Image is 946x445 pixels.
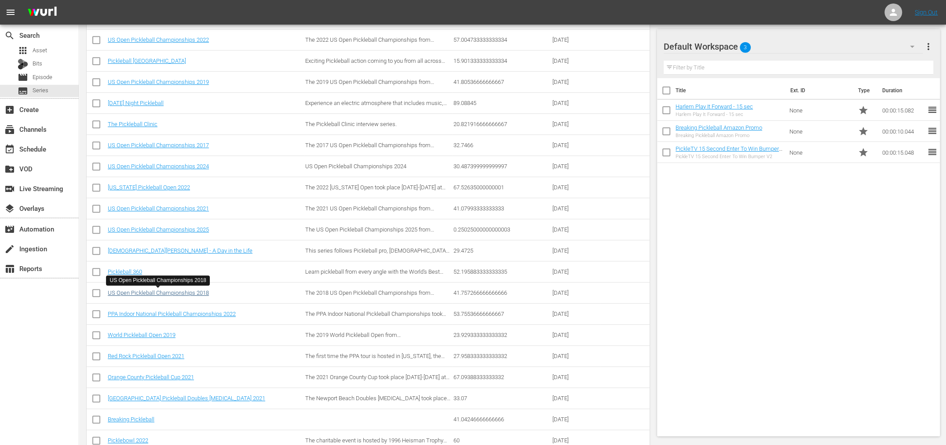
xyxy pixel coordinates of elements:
[453,332,550,338] div: 23.929333333333332
[453,142,550,148] div: 32.7466
[4,144,15,155] span: Schedule
[110,277,206,284] div: US Open Pickleball Championships 2018
[453,311,550,317] div: 53.75536666666667
[4,124,15,135] span: Channels
[552,163,599,170] div: [DATE]
[786,142,855,163] td: None
[676,124,762,131] a: Breaking Pickleball Amazon Promo
[453,205,550,212] div: 41.07993333333333
[4,264,15,274] span: Reports
[305,332,402,351] span: The 2019 World Pickleball Open from [GEOGRAPHIC_DATA][PERSON_NAME], [GEOGRAPHIC_DATA].
[786,121,855,142] td: None
[453,353,550,359] div: 27.958333333333332
[552,79,599,85] div: [DATE]
[552,142,599,148] div: [DATE]
[108,205,209,212] a: US Open Pickleball Championships 2021
[4,30,15,41] span: Search
[878,121,927,142] td: 00:00:10.044
[552,374,599,380] div: [DATE]
[108,247,252,254] a: [DEMOGRAPHIC_DATA][PERSON_NAME] - A Day in the Life
[878,142,927,163] td: 00:00:15.048
[21,2,63,23] img: ans4CAIJ8jUAAAAAAAAAAAAAAAAAAAAAAAAgQb4GAAAAAAAAAAAAAAAAAAAAAAAAJMjXAAAAAAAAAAAAAAAAAAAAAAAAgAT5G...
[453,226,550,233] div: 0.25025000000000003
[453,184,550,191] div: 67.52635000000001
[4,244,15,254] span: Ingestion
[33,59,42,68] span: Bits
[305,374,449,394] span: The 2021 Orange County Cup took place [DATE]-[DATE] at the Lifetime [GEOGRAPHIC_DATA] in [GEOGRAP...
[858,147,868,158] span: Promo
[108,121,157,127] a: The Pickleball Clinic
[18,59,28,69] div: Bits
[453,289,550,296] div: 41.757266666666666
[676,112,753,117] div: Harlem Play It Forward - 15 sec
[4,184,15,194] span: Live Streaming
[18,72,28,83] span: Episode
[858,126,868,137] span: Promo
[453,374,550,380] div: 67.09388333333332
[18,45,28,56] span: Asset
[305,395,450,421] span: The Newport Beach Doubles [MEDICAL_DATA] took place [DATE]-[DATE] at the [GEOGRAPHIC_DATA] at [GE...
[552,416,599,423] div: [DATE]
[453,247,550,254] div: 29.4725
[4,203,15,214] span: Overlays
[305,184,446,204] span: The 2022 [US_STATE] Open took place [DATE]-[DATE] at the Life Time Pickleball courts in [GEOGRAPH...
[108,416,154,423] a: Breaking Pickleball
[453,58,550,64] div: 15.901333333333334
[108,437,148,444] a: Picklebowl 2022
[664,34,923,59] div: Default Workspace
[305,247,450,267] span: This series follows Pickleball pro, [DEMOGRAPHIC_DATA][PERSON_NAME], and provides behind-the-scen...
[108,36,209,43] a: US Open Pickleball Championships 2022
[453,268,550,275] div: 52.195883333333335
[676,133,762,138] div: Breaking Pickleball Amazon Promo
[852,78,877,103] th: Type
[305,100,447,119] span: Experience an electric atmosphere that includes music, dancing and fun wrapped around competitive...
[108,142,209,148] a: US Open Pickleball Championships 2017
[305,289,434,303] span: The 2018 US Open Pickleball Championships from [GEOGRAPHIC_DATA], [US_STATE].
[5,7,16,18] span: menu
[552,121,599,127] div: [DATE]
[927,105,937,115] span: reorder
[786,100,855,121] td: None
[552,437,599,444] div: [DATE]
[305,226,434,239] span: The US Open Pickleball Championships 2025 from [GEOGRAPHIC_DATA], [US_STATE] [DATE]-[DATE]
[453,395,550,402] div: 33.07
[927,147,937,157] span: reorder
[305,58,445,71] span: Exciting Pickleball action coming to you from all across [GEOGRAPHIC_DATA].
[552,289,599,296] div: [DATE]
[676,154,782,159] div: PickleTV 15 Second Enter To Win Bumper V2
[4,105,15,115] span: Create
[927,126,937,136] span: reorder
[923,41,933,52] span: more_vert
[552,353,599,359] div: [DATE]
[858,105,868,116] span: Promo
[33,46,47,55] span: Asset
[108,311,236,317] a: PPA Indoor National Pickleball Championships 2022
[108,100,164,106] a: [DATE] Night Pickleball
[18,86,28,96] span: Series
[552,268,599,275] div: [DATE]
[552,58,599,64] div: [DATE]
[552,332,599,338] div: [DATE]
[108,374,194,380] a: Orange County Pickleball Cup 2021
[305,163,406,170] span: US Open Pickleball Championships 2024
[108,163,209,170] a: US Open Pickleball Championships 2024
[877,78,929,103] th: Duration
[108,226,209,233] a: US Open Pickleball Championships 2025
[305,353,445,379] span: The first time the PPA tour is hosted in [US_STATE], the 2021 Red Rock Open took place [DATE]-[DA...
[676,103,753,110] a: Harlem Play It Forward - 15 sec
[552,205,599,212] div: [DATE]
[552,395,599,402] div: [DATE]
[552,247,599,254] div: [DATE]
[453,437,550,444] div: 60
[453,79,550,85] div: 41.80536666666667
[552,100,599,106] div: [DATE]
[305,121,397,127] span: The Pickleball Clinic interview series.
[552,36,599,43] div: [DATE]
[108,332,175,338] a: World Pickleball Open 2019
[878,100,927,121] td: 00:00:15.082
[305,79,434,92] span: The 2019 US Open Pickleball Championships from [GEOGRAPHIC_DATA], [US_STATE].
[453,36,550,43] div: 57.004733333333334
[305,311,446,330] span: The PPA Indoor National Pickleball Championships took place [DATE]-[DATE] at Lifetime Fitness in ...
[305,205,434,218] span: The 2021 US Open Pickleball Championships from [GEOGRAPHIC_DATA], [US_STATE].
[305,36,434,50] span: The 2022 US Open Pickleball Championships from [GEOGRAPHIC_DATA], [US_STATE].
